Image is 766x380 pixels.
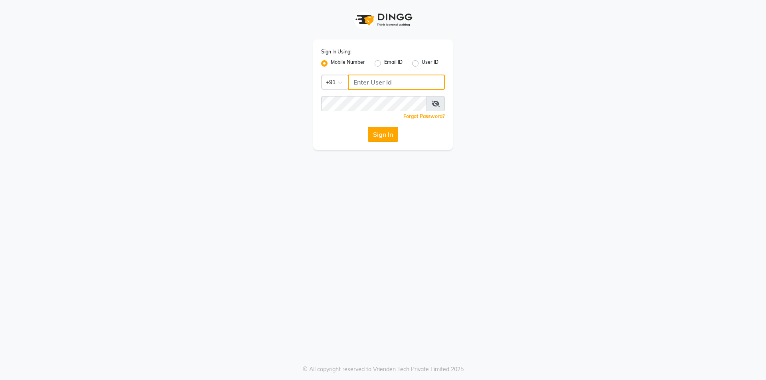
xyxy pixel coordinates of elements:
input: Username [348,75,445,90]
label: User ID [422,59,438,68]
input: Username [321,96,427,111]
label: Email ID [384,59,403,68]
img: logo1.svg [351,8,415,32]
label: Sign In Using: [321,48,351,55]
button: Sign In [368,127,398,142]
a: Forgot Password? [403,113,445,119]
label: Mobile Number [331,59,365,68]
